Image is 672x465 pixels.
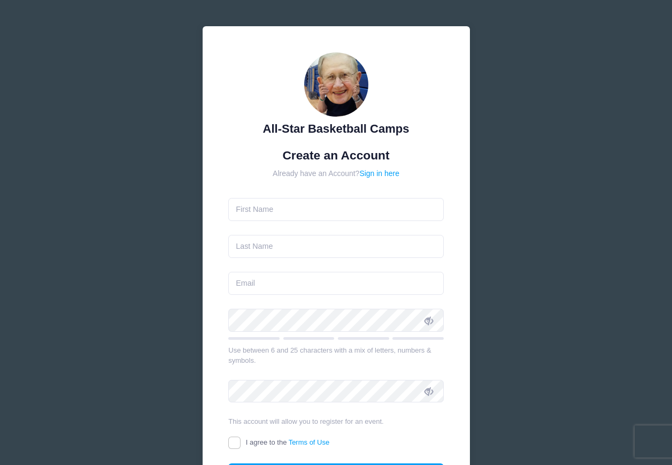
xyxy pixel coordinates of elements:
input: Email [228,272,444,295]
input: First Name [228,198,444,221]
div: All-Star Basketball Camps [228,120,444,138]
div: This account will allow you to register for an event. [228,416,444,427]
input: Last Name [228,235,444,258]
div: Already have an Account? [228,168,444,179]
a: Terms of Use [289,438,330,446]
img: All-Star Basketball Camps [304,52,368,117]
span: I agree to the [246,438,329,446]
h1: Create an Account [228,148,444,163]
div: Use between 6 and 25 characters with a mix of letters, numbers & symbols. [228,345,444,366]
a: Sign in here [359,169,399,178]
input: I agree to theTerms of Use [228,437,241,449]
